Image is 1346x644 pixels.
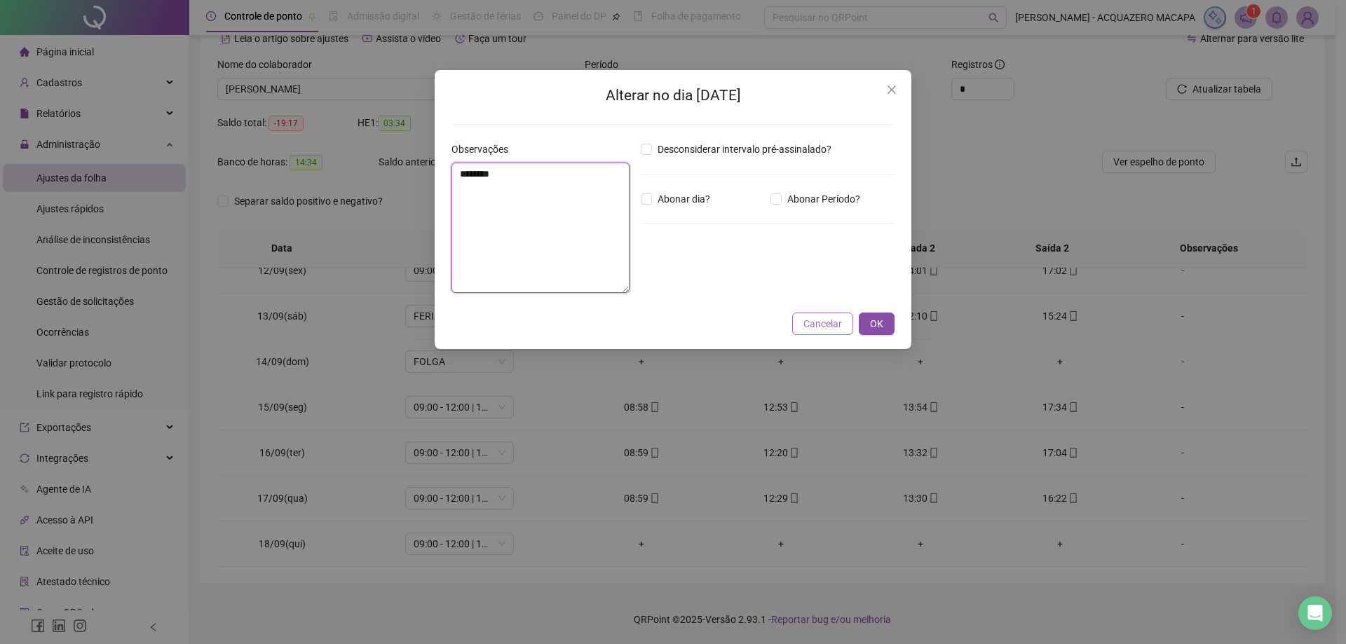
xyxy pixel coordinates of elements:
[803,316,842,331] span: Cancelar
[881,78,903,101] button: Close
[451,142,517,157] label: Observações
[782,191,866,207] span: Abonar Período?
[652,142,837,157] span: Desconsiderar intervalo pré-assinalado?
[870,316,883,331] span: OK
[886,84,897,95] span: close
[792,313,853,335] button: Cancelar
[451,84,895,107] h2: Alterar no dia [DATE]
[1298,596,1332,630] div: Open Intercom Messenger
[859,313,895,335] button: OK
[652,191,716,207] span: Abonar dia?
